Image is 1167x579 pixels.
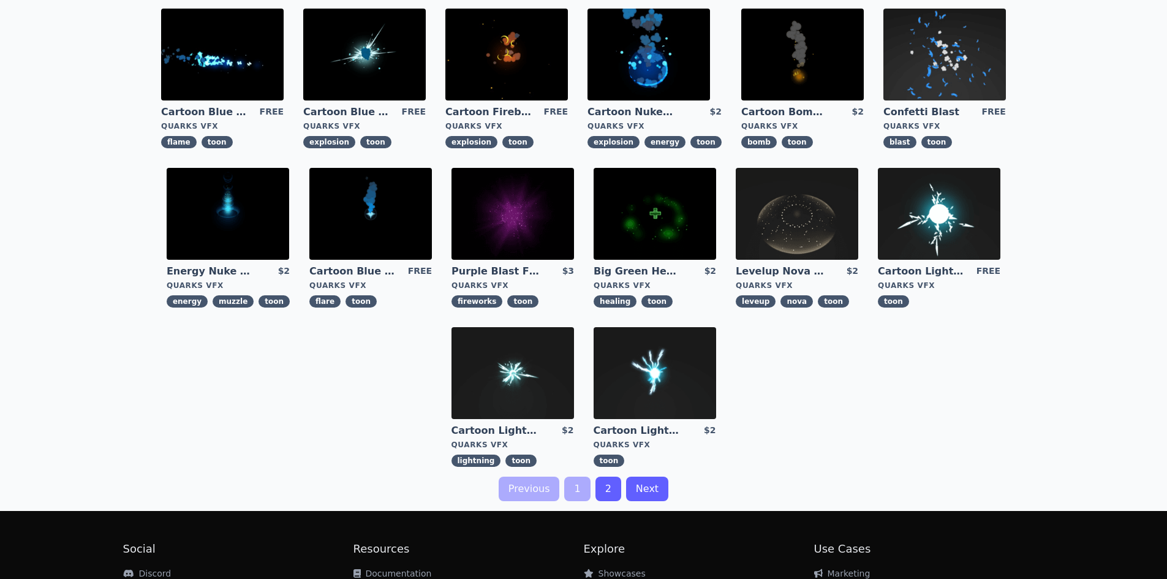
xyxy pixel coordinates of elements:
[594,455,625,467] span: toon
[402,105,426,119] div: FREE
[309,168,432,260] img: imgAlt
[587,9,710,100] img: imgAlt
[584,540,814,558] h2: Explore
[921,136,953,148] span: toon
[353,540,584,558] h2: Resources
[309,295,341,308] span: flare
[780,295,813,308] span: nova
[346,295,377,308] span: toon
[167,265,255,278] a: Energy Nuke Muzzle Flash
[736,265,824,278] a: Levelup Nova Effect
[883,105,972,119] a: Confetti Blast
[260,105,284,119] div: FREE
[161,136,197,148] span: flame
[883,9,1006,100] img: imgAlt
[736,281,858,290] div: Quarks VFX
[704,424,716,437] div: $2
[847,265,858,278] div: $2
[309,281,432,290] div: Quarks VFX
[883,136,916,148] span: blast
[167,295,208,308] span: energy
[741,121,864,131] div: Quarks VFX
[161,121,284,131] div: Quarks VFX
[309,265,398,278] a: Cartoon Blue Flare
[303,9,426,100] img: imgAlt
[878,295,909,308] span: toon
[594,424,682,437] a: Cartoon Lightning Ball with Bloom
[303,136,355,148] span: explosion
[594,168,716,260] img: imgAlt
[451,440,574,450] div: Quarks VFX
[562,265,574,278] div: $3
[544,105,568,119] div: FREE
[741,136,777,148] span: bomb
[360,136,391,148] span: toon
[167,168,289,260] img: imgAlt
[259,295,290,308] span: toon
[161,105,249,119] a: Cartoon Blue Flamethrower
[353,569,432,578] a: Documentation
[587,136,640,148] span: explosion
[408,265,432,278] div: FREE
[123,569,172,578] a: Discord
[818,295,849,308] span: toon
[981,105,1005,119] div: FREE
[741,105,829,119] a: Cartoon Bomb Fuse
[594,265,682,278] a: Big Green Healing Effect
[594,295,636,308] span: healing
[587,121,722,131] div: Quarks VFX
[505,455,537,467] span: toon
[704,265,716,278] div: $2
[451,265,540,278] a: Purple Blast Fireworks
[594,440,716,450] div: Quarks VFX
[123,540,353,558] h2: Social
[167,281,290,290] div: Quarks VFX
[594,281,716,290] div: Quarks VFX
[736,295,776,308] span: leveup
[594,327,716,419] img: imgAlt
[878,265,966,278] a: Cartoon Lightning Ball
[878,281,1000,290] div: Quarks VFX
[161,9,284,100] img: imgAlt
[878,168,1000,260] img: imgAlt
[626,477,668,501] a: Next
[644,136,685,148] span: energy
[451,281,574,290] div: Quarks VFX
[564,477,590,501] a: 1
[782,136,813,148] span: toon
[709,105,721,119] div: $2
[641,295,673,308] span: toon
[736,168,858,260] img: imgAlt
[202,136,233,148] span: toon
[445,136,497,148] span: explosion
[213,295,254,308] span: muzzle
[445,121,568,131] div: Quarks VFX
[445,9,568,100] img: imgAlt
[814,540,1044,558] h2: Use Cases
[303,121,426,131] div: Quarks VFX
[562,424,573,437] div: $2
[451,424,540,437] a: Cartoon Lightning Ball Explosion
[451,327,574,419] img: imgAlt
[499,477,560,501] a: Previous
[278,265,290,278] div: $2
[445,105,534,119] a: Cartoon Fireball Explosion
[303,105,391,119] a: Cartoon Blue Gas Explosion
[883,121,1006,131] div: Quarks VFX
[976,265,1000,278] div: FREE
[451,295,502,308] span: fireworks
[852,105,863,119] div: $2
[587,105,676,119] a: Cartoon Nuke Energy Explosion
[451,455,501,467] span: lightning
[507,295,538,308] span: toon
[451,168,574,260] img: imgAlt
[690,136,722,148] span: toon
[584,569,646,578] a: Showcases
[502,136,534,148] span: toon
[814,569,871,578] a: Marketing
[595,477,621,501] a: 2
[741,9,864,100] img: imgAlt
